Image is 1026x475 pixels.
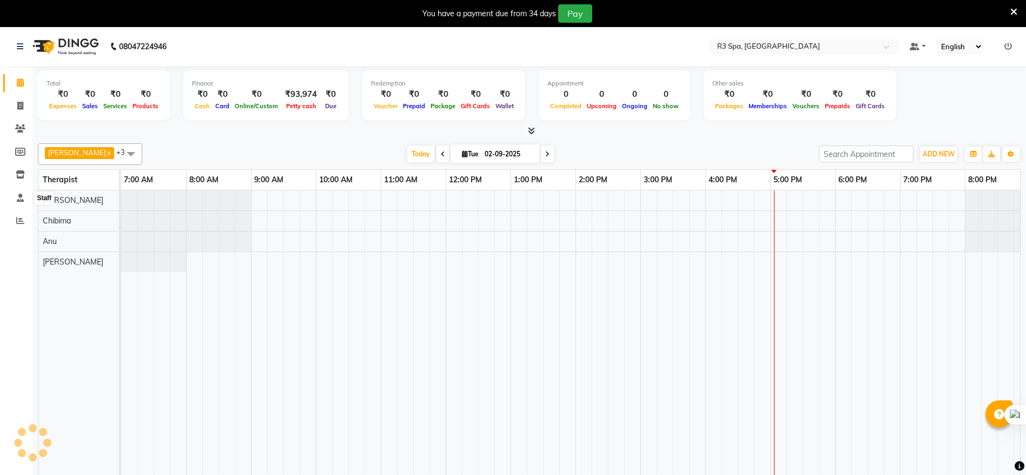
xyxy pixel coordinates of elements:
div: ₹0 [493,88,517,101]
a: 4:00 PM [706,172,740,188]
span: Today [407,146,434,162]
a: 8:00 AM [187,172,221,188]
div: ₹0 [400,88,428,101]
div: ₹0 [47,88,80,101]
div: Total [47,79,161,88]
span: Chibima [43,216,71,226]
div: ₹0 [101,88,130,101]
div: Finance [192,79,340,88]
a: 12:00 PM [446,172,485,188]
span: Vouchers [790,102,822,110]
div: 0 [584,88,619,101]
a: 8:00 PM [965,172,999,188]
div: Redemption [371,79,517,88]
a: 3:00 PM [641,172,675,188]
a: 5:00 PM [771,172,805,188]
div: ₹93,974 [281,88,321,101]
a: 1:00 PM [511,172,545,188]
span: Products [130,102,161,110]
span: +3 [116,148,133,156]
button: Pay [558,4,592,23]
span: Tue [459,150,481,158]
span: Package [428,102,458,110]
span: Completed [547,102,584,110]
span: Upcoming [584,102,619,110]
span: Voucher [371,102,400,110]
span: [PERSON_NAME] [48,148,106,157]
div: Other sales [712,79,888,88]
span: Wallet [493,102,517,110]
span: Ongoing [619,102,650,110]
div: ₹0 [80,88,101,101]
span: Prepaids [822,102,853,110]
span: [PERSON_NAME] [43,257,103,267]
input: 2025-09-02 [481,146,535,162]
span: [PERSON_NAME] [43,195,103,205]
a: 6:00 PM [836,172,870,188]
div: ₹0 [428,88,458,101]
div: 0 [547,88,584,101]
span: Due [322,102,339,110]
span: Sales [80,102,101,110]
a: 10:00 AM [316,172,355,188]
div: Staff [34,192,54,204]
span: Anu [43,236,57,246]
span: Gift Cards [458,102,493,110]
div: ₹0 [321,88,340,101]
span: Services [101,102,130,110]
div: ₹0 [746,88,790,101]
div: ₹0 [790,88,822,101]
div: ₹0 [192,88,213,101]
img: logo [28,31,102,62]
span: Card [213,102,232,110]
input: Search Appointment [819,146,914,162]
span: Prepaid [400,102,428,110]
a: x [106,148,111,157]
div: ₹0 [822,88,853,101]
div: ₹0 [232,88,281,101]
span: Expenses [47,102,80,110]
a: 2:00 PM [576,172,610,188]
span: Therapist [43,175,77,184]
div: 0 [619,88,650,101]
span: Online/Custom [232,102,281,110]
a: 7:00 PM [901,172,935,188]
a: 11:00 AM [381,172,420,188]
span: Packages [712,102,746,110]
div: ₹0 [712,88,746,101]
button: ADD NEW [920,147,957,162]
b: 08047224946 [119,31,167,62]
div: ₹0 [213,88,232,101]
div: ₹0 [130,88,161,101]
span: Gift Cards [853,102,888,110]
a: 7:00 AM [121,172,156,188]
a: 9:00 AM [251,172,286,188]
div: ₹0 [371,88,400,101]
span: No show [650,102,681,110]
span: ADD NEW [923,150,955,158]
div: You have a payment due from 34 days [422,8,556,19]
div: ₹0 [853,88,888,101]
span: Cash [192,102,213,110]
span: Petty cash [283,102,319,110]
div: Appointment [547,79,681,88]
span: Memberships [746,102,790,110]
div: ₹0 [458,88,493,101]
div: 0 [650,88,681,101]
